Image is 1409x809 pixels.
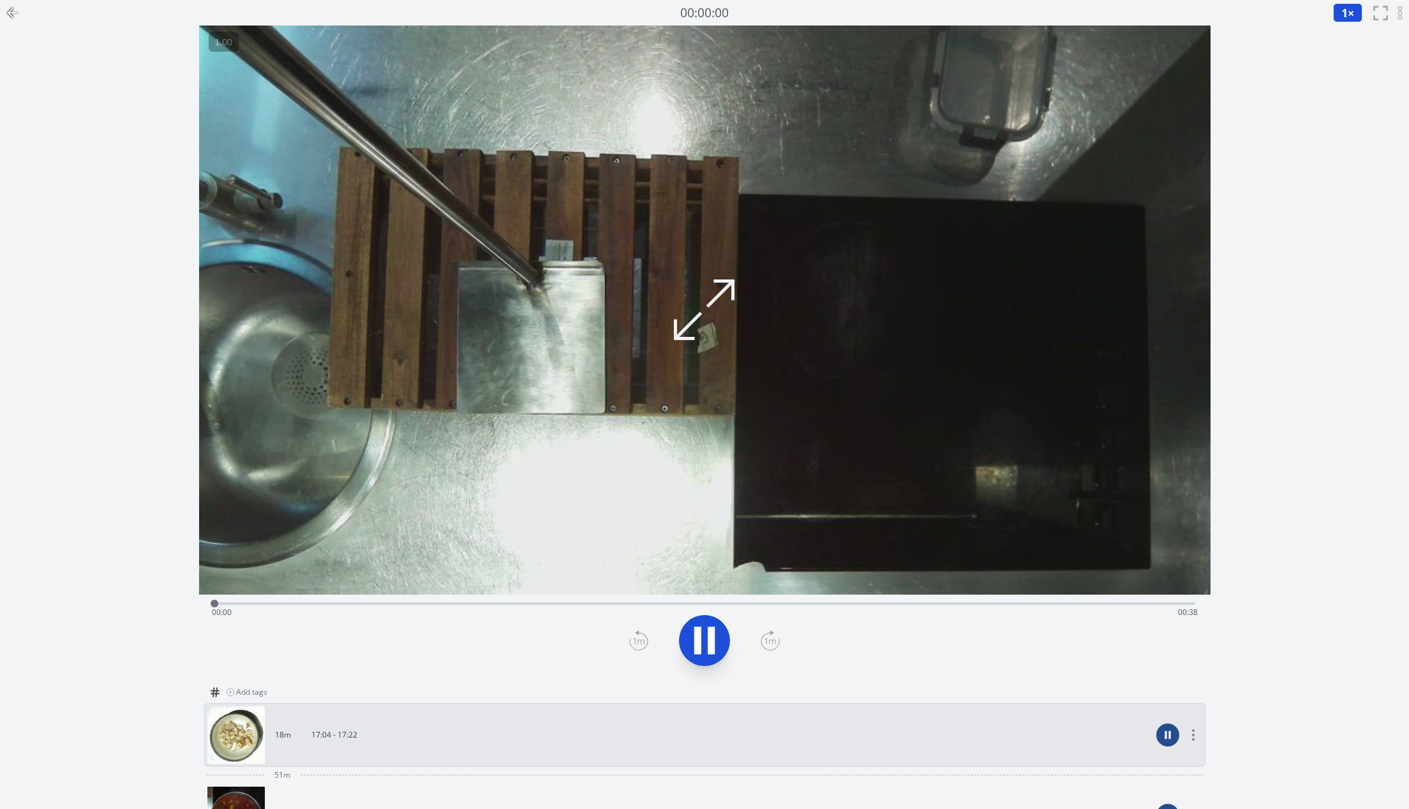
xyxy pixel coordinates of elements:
a: 00:00:00 [680,4,729,22]
p: 18m [275,730,291,740]
span: 00:38 [1178,607,1198,618]
button: 1× [1333,3,1362,22]
button: Add tags [221,682,272,702]
span: 51m [274,770,290,780]
span: Add tags [236,687,267,697]
span: 1 [1341,5,1348,20]
img: 250813160503_thumb.jpeg [207,706,265,764]
p: 17:04 - 17:22 [311,730,357,740]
